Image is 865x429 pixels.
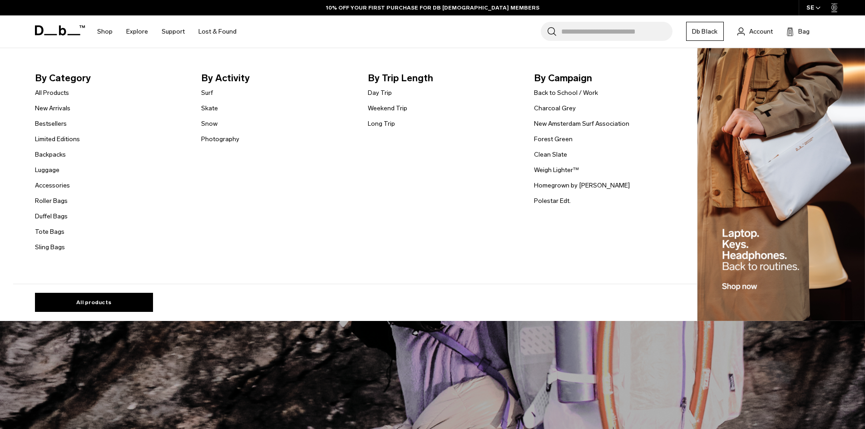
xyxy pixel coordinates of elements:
span: Account [749,27,773,36]
a: Shop [97,15,113,48]
a: All Products [35,88,69,98]
a: Sling Bags [35,242,65,252]
a: Snow [201,119,217,128]
a: Lost & Found [198,15,237,48]
a: Weigh Lighter™ [534,165,579,175]
a: Photography [201,134,239,144]
a: Limited Editions [35,134,80,144]
a: Clean Slate [534,150,567,159]
span: By Campaign [534,71,686,85]
a: New Amsterdam Surf Association [534,119,629,128]
span: By Activity [201,71,353,85]
a: Forest Green [534,134,573,144]
a: Polestar Edt. [534,196,571,206]
a: Long Trip [368,119,395,128]
a: Surf [201,88,213,98]
a: All products [35,293,153,312]
a: New Arrivals [35,104,70,113]
a: Support [162,15,185,48]
a: Luggage [35,165,59,175]
a: Duffel Bags [35,212,68,221]
a: Back to School / Work [534,88,598,98]
span: By Category [35,71,187,85]
span: By Trip Length [368,71,520,85]
a: Tote Bags [35,227,64,237]
a: Weekend Trip [368,104,407,113]
a: Homegrown by [PERSON_NAME] [534,181,630,190]
a: Accessories [35,181,70,190]
span: Bag [798,27,810,36]
button: Bag [786,26,810,37]
a: Charcoal Grey [534,104,576,113]
a: Bestsellers [35,119,67,128]
a: Day Trip [368,88,392,98]
nav: Main Navigation [90,15,243,48]
a: Skate [201,104,218,113]
a: Roller Bags [35,196,68,206]
a: 10% OFF YOUR FIRST PURCHASE FOR DB [DEMOGRAPHIC_DATA] MEMBERS [326,4,539,12]
a: Account [737,26,773,37]
a: Explore [126,15,148,48]
a: Backpacks [35,150,66,159]
a: Db Black [686,22,724,41]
